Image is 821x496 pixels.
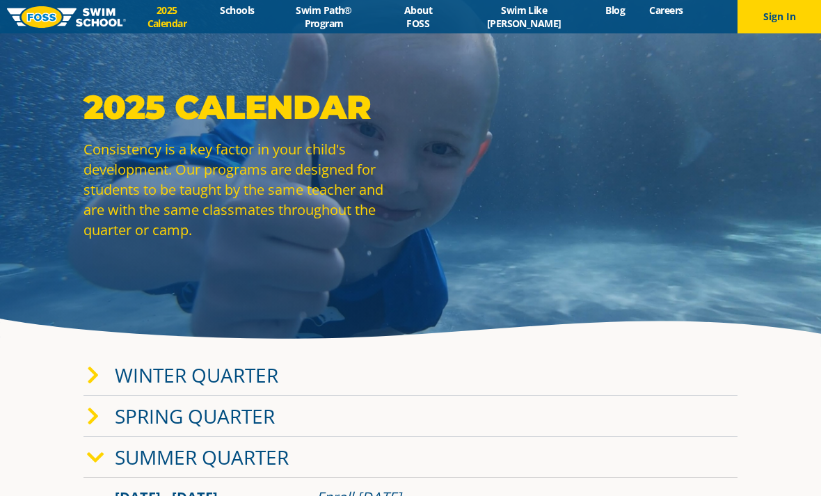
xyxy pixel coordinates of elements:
[593,3,637,17] a: Blog
[115,444,289,470] a: Summer Quarter
[637,3,695,17] a: Careers
[126,3,208,30] a: 2025 Calendar
[83,87,371,127] strong: 2025 Calendar
[83,139,404,240] p: Consistency is a key factor in your child's development. Our programs are designed for students t...
[454,3,593,30] a: Swim Like [PERSON_NAME]
[208,3,266,17] a: Schools
[7,6,126,28] img: FOSS Swim School Logo
[381,3,454,30] a: About FOSS
[115,403,275,429] a: Spring Quarter
[115,362,278,388] a: Winter Quarter
[266,3,381,30] a: Swim Path® Program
